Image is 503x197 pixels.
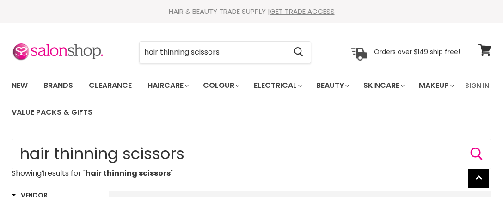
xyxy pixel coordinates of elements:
[86,168,171,179] strong: hair thinning scissors
[469,147,484,161] button: Search
[412,76,460,95] a: Makeup
[12,169,491,178] p: Showing results for " "
[247,76,307,95] a: Electrical
[12,139,491,169] input: Search
[196,76,245,95] a: Colour
[5,76,35,95] a: New
[356,76,410,95] a: Skincare
[5,103,99,122] a: Value Packs & Gifts
[374,48,460,56] p: Orders over $149 ship free!
[12,139,491,169] form: Product
[82,76,139,95] a: Clearance
[286,42,311,63] button: Search
[141,76,194,95] a: Haircare
[42,168,44,179] strong: 1
[139,41,311,63] form: Product
[460,76,495,95] a: Sign In
[140,42,286,63] input: Search
[37,76,80,95] a: Brands
[5,72,460,126] ul: Main menu
[309,76,355,95] a: Beauty
[270,6,335,16] a: GET TRADE ACCESS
